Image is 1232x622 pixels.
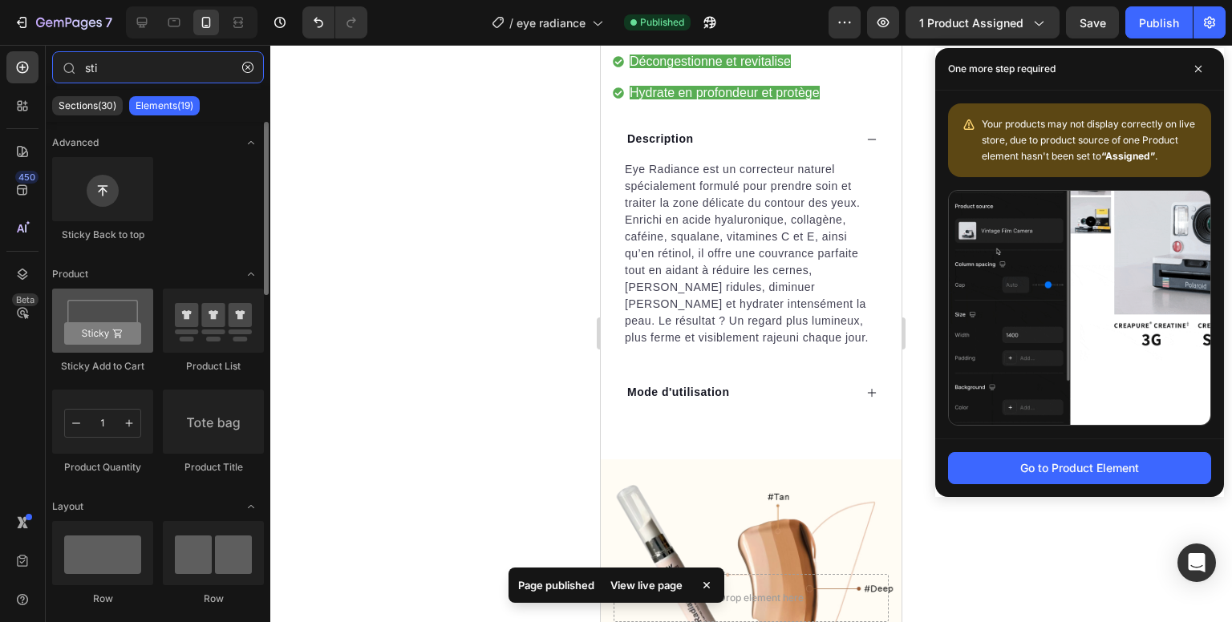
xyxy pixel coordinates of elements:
span: Your products may not display correctly on live store, due to product source of one Product eleme... [982,118,1195,162]
div: Product Title [163,460,264,475]
span: eye radiance [517,14,586,31]
span: Toggle open [238,130,264,155]
button: 7 [6,6,120,38]
p: Page published [518,577,594,593]
b: “Assigned” [1101,150,1155,162]
div: Undo/Redo [302,6,367,38]
span: / [509,14,513,31]
div: Publish [1139,14,1179,31]
span: Save [1080,16,1106,30]
button: Save [1066,6,1119,38]
div: Product Quantity [52,460,153,475]
p: 7 [105,13,112,32]
input: Search Sections & Elements [52,51,264,83]
div: Go to Product Element [1020,459,1139,476]
div: View live page [601,574,692,596]
span: Published [640,15,684,30]
div: 450 [15,171,38,184]
div: Product List [163,359,264,374]
button: Publish [1125,6,1193,38]
span: Toggle open [238,494,264,519]
span: 1 product assigned [919,14,1023,31]
span: Toggle open [238,261,264,287]
div: Beta [12,293,38,306]
iframe: Design area [601,45,902,622]
span: Advanced [52,135,99,150]
p: Elements(19) [136,99,193,112]
button: Go to Product Element [948,452,1211,484]
div: Sticky Back to top [52,228,153,242]
div: Row [163,592,264,606]
span: Layout [52,499,83,514]
div: Row [52,592,153,606]
p: One more step required [948,61,1056,77]
div: Sticky Add to Cart [52,359,153,374]
button: 1 product assigned [906,6,1060,38]
div: Open Intercom Messenger [1177,543,1216,582]
span: Product [52,267,88,281]
p: Sections(30) [59,99,116,112]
